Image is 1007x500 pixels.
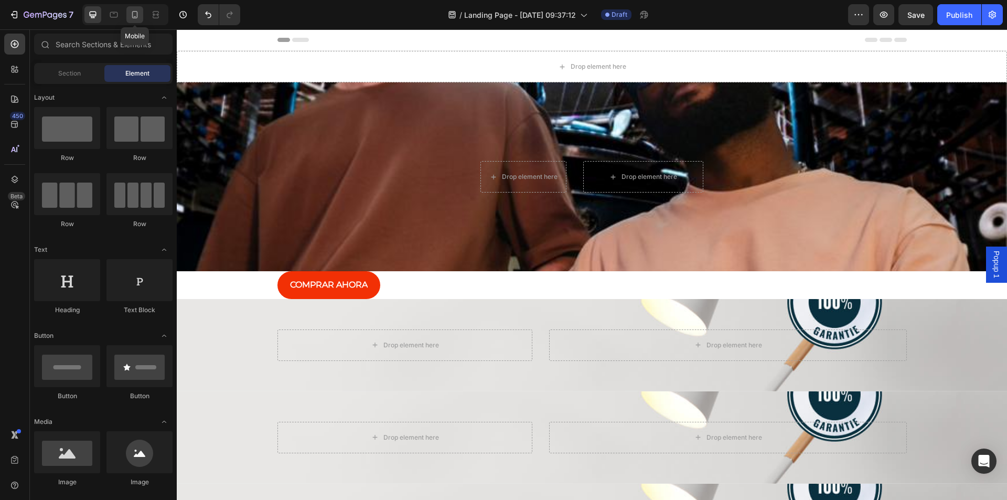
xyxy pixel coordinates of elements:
[207,312,262,320] div: Drop element here
[10,112,25,120] div: 450
[207,404,262,412] div: Drop element here
[34,417,52,427] span: Media
[445,143,500,152] div: Drop element here
[156,241,173,258] span: Toggle open
[530,312,585,320] div: Drop element here
[898,4,933,25] button: Save
[34,34,173,55] input: Search Sections & Elements
[106,153,173,163] div: Row
[815,221,825,249] span: Popup 1
[34,219,100,229] div: Row
[58,69,81,78] span: Section
[325,143,381,152] div: Drop element here
[156,89,173,106] span: Toggle open
[34,477,100,487] div: Image
[177,29,1007,500] iframe: Design area
[156,327,173,344] span: Toggle open
[34,331,53,341] span: Button
[946,9,972,20] div: Publish
[464,9,576,20] span: Landing Page - [DATE] 09:37:12
[34,93,55,102] span: Layout
[530,404,585,412] div: Drop element here
[907,10,925,19] span: Save
[612,10,627,19] span: Draft
[459,9,462,20] span: /
[34,153,100,163] div: Row
[125,69,149,78] span: Element
[156,413,173,430] span: Toggle open
[198,4,240,25] div: Undo/Redo
[937,4,981,25] button: Publish
[34,305,100,315] div: Heading
[106,391,173,401] div: Button
[34,245,47,254] span: Text
[106,477,173,487] div: Image
[971,449,997,474] div: Open Intercom Messenger
[8,192,25,200] div: Beta
[113,248,191,263] p: COMPRAR AHORA
[4,4,78,25] button: 7
[106,305,173,315] div: Text Block
[106,219,173,229] div: Row
[34,391,100,401] div: Button
[69,8,73,21] p: 7
[394,33,449,41] div: Drop element here
[101,242,203,270] a: COMPRAR AHORA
